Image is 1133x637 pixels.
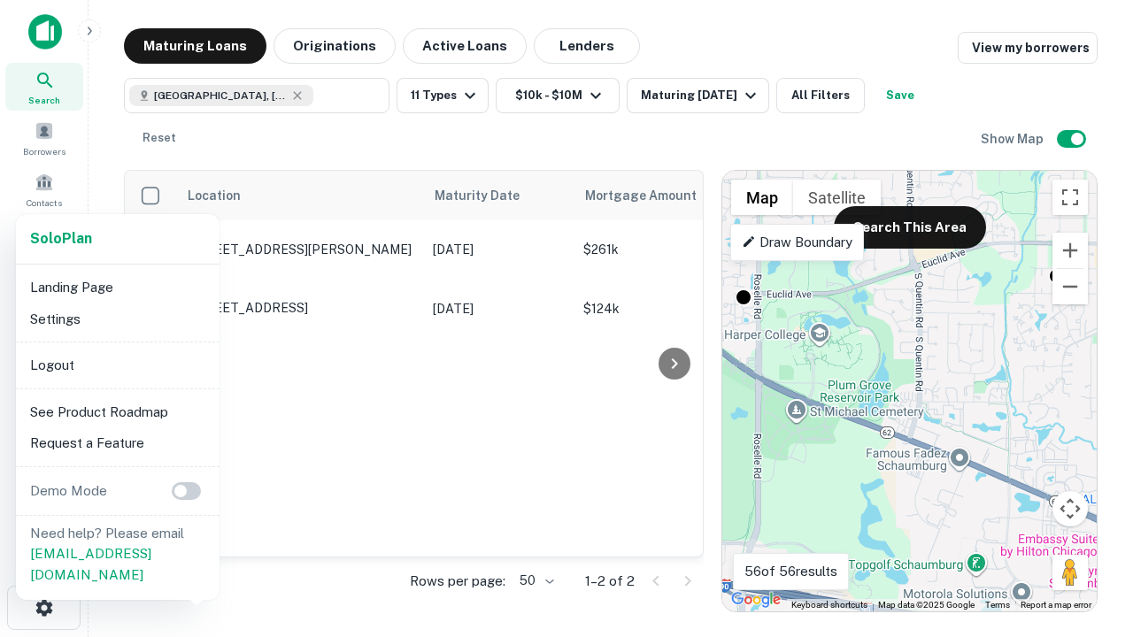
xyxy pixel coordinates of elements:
[30,230,92,247] strong: Solo Plan
[30,228,92,249] a: SoloPlan
[23,349,212,381] li: Logout
[30,546,151,582] a: [EMAIL_ADDRESS][DOMAIN_NAME]
[23,427,212,459] li: Request a Feature
[23,303,212,335] li: Settings
[23,480,114,502] p: Demo Mode
[23,396,212,428] li: See Product Roadmap
[1044,439,1133,524] iframe: Chat Widget
[23,272,212,303] li: Landing Page
[30,523,205,586] p: Need help? Please email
